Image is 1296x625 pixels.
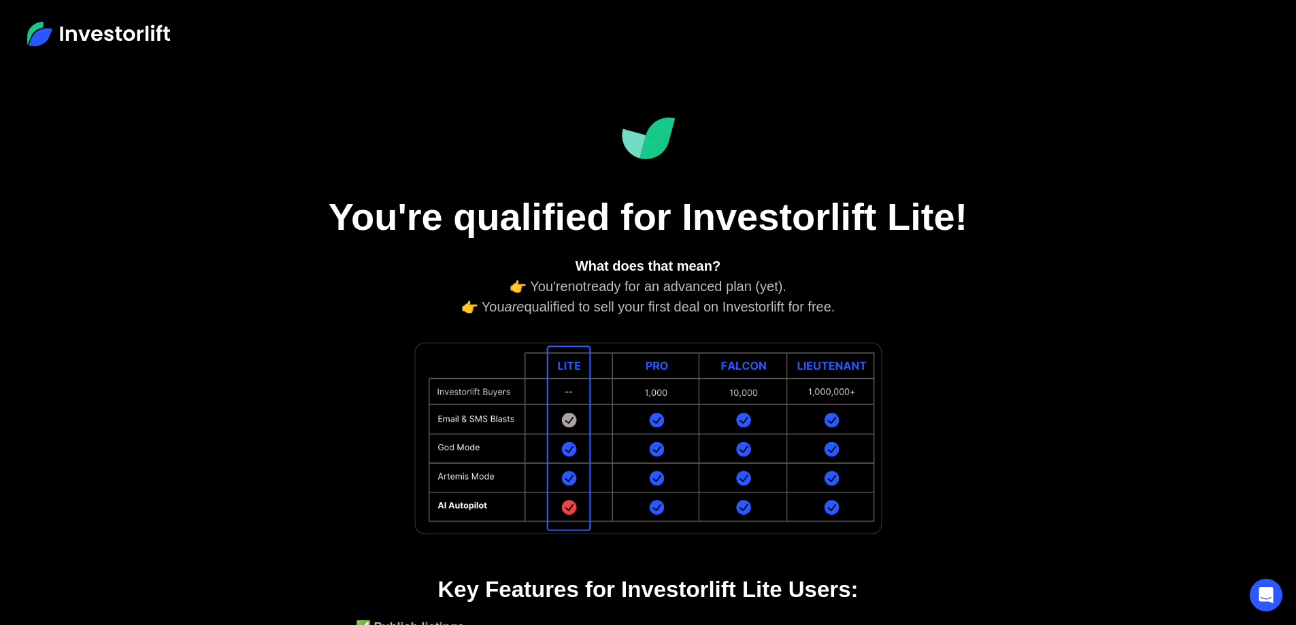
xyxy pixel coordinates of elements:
h1: You're qualified for Investorlift Lite! [308,194,988,239]
div: Open Intercom Messenger [1250,579,1282,611]
div: 👉 You're ready for an advanced plan (yet). 👉 You qualified to sell your first deal on Investorlif... [356,256,941,317]
em: not [568,279,587,294]
img: Investorlift Dashboard [621,117,676,160]
strong: What does that mean? [576,258,720,273]
em: are [505,299,525,314]
strong: Key Features for Investorlift Lite Users: [437,577,858,602]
